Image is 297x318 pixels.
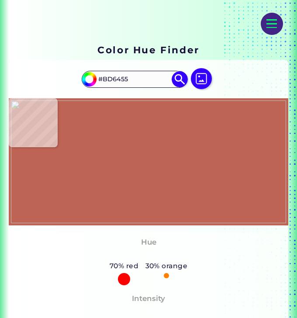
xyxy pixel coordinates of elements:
h5: 30% orange [142,260,191,272]
img: icon picture [191,68,212,89]
h3: Medium [128,306,169,317]
h1: Color Hue Finder [97,43,199,56]
h5: 70% red [106,260,142,272]
h3: Orangy Red [121,250,176,260]
img: icon search [172,71,188,87]
img: a932e633-b61e-42d3-ab78-34a93f4db2b1 [11,100,286,223]
input: type color.. [95,72,174,86]
h4: Intensity [132,292,165,305]
h4: Hue [141,236,156,249]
